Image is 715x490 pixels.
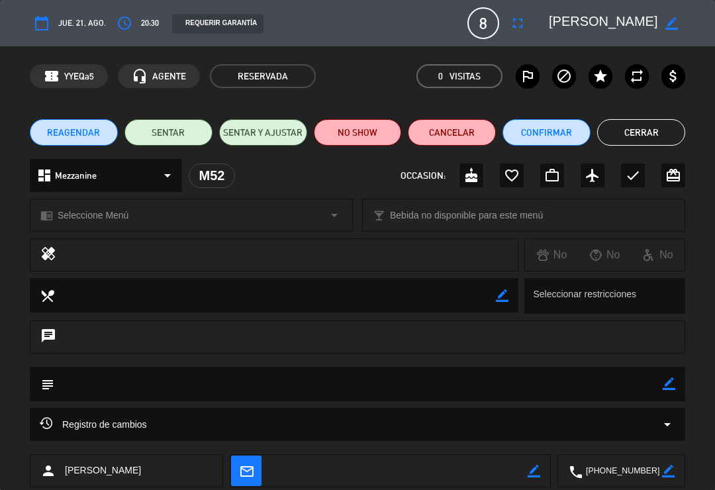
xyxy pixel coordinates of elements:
i: chrome_reader_mode [40,209,53,222]
i: check [625,168,641,183]
i: outlined_flag [520,68,536,84]
div: REQUERIR GARANTÍA [172,14,263,34]
span: YYEQa5 [64,69,94,84]
div: No [579,246,632,264]
button: fullscreen [506,11,530,35]
i: mail_outline [239,464,254,478]
i: arrow_drop_down [160,168,175,183]
i: favorite_border [504,168,520,183]
button: REAGENDAR [30,119,118,146]
i: local_phone [568,464,583,479]
i: person [40,463,56,479]
span: 20:30 [141,17,159,30]
span: Bebida no disponible para este menú [390,208,543,223]
button: NO SHOW [314,119,402,146]
span: confirmation_number [44,68,60,84]
button: Cerrar [597,119,685,146]
button: Confirmar [502,119,591,146]
i: card_giftcard [665,168,681,183]
i: subject [40,377,54,391]
i: border_color [528,465,540,477]
span: 0 [438,69,443,84]
i: border_color [665,17,678,30]
em: Visitas [450,69,481,84]
span: AGENTE [152,69,186,84]
i: attach_money [665,68,681,84]
button: Cancelar [408,119,496,146]
i: healing [40,246,56,264]
span: Mezzanine [55,168,97,183]
i: border_color [663,377,675,390]
button: calendar_today [30,11,54,35]
button: access_time [113,11,136,35]
i: chat [40,328,56,346]
div: M52 [189,164,235,188]
i: local_dining [40,288,54,303]
div: No [632,246,685,264]
span: REAGENDAR [47,126,100,140]
i: fullscreen [510,15,526,31]
i: access_time [117,15,132,31]
i: cake [463,168,479,183]
i: dashboard [36,168,52,183]
i: repeat [629,68,645,84]
i: airplanemode_active [585,168,600,183]
span: Registro de cambios [40,416,147,432]
span: OCCASION: [401,168,446,183]
span: 8 [467,7,499,39]
i: star [593,68,608,84]
i: arrow_drop_down [326,207,342,223]
button: SENTAR [124,119,213,146]
span: Seleccione Menú [58,208,128,223]
button: SENTAR Y AJUSTAR [219,119,307,146]
i: arrow_drop_down [659,416,675,432]
span: [PERSON_NAME] [65,463,141,478]
i: headset_mic [132,68,148,84]
div: No [525,246,578,264]
i: calendar_today [34,15,50,31]
i: border_color [496,289,508,302]
i: border_color [662,465,675,477]
i: local_bar [373,209,385,222]
i: block [556,68,572,84]
span: jue. 21, ago. [58,17,106,30]
i: work_outline [544,168,560,183]
span: RESERVADA [210,64,316,88]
